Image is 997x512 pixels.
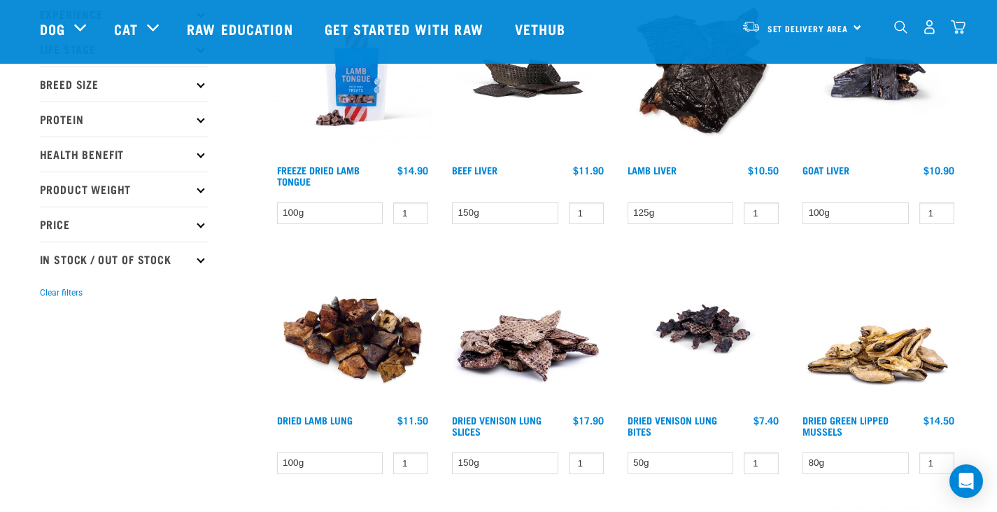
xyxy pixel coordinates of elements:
button: Clear filters [40,286,83,299]
img: user.png [922,20,937,34]
p: In Stock / Out Of Stock [40,242,208,277]
img: home-icon-1@2x.png [894,20,907,34]
div: $10.90 [924,165,954,176]
input: 1 [569,452,604,474]
div: $11.90 [573,165,604,176]
input: 1 [744,452,779,474]
a: Get started with Raw [311,1,501,57]
img: van-moving.png [742,20,761,33]
input: 1 [393,202,428,224]
img: home-icon@2x.png [951,20,966,34]
p: Protein [40,102,208,137]
img: Pile Of Dried Lamb Lungs For Pets [274,249,432,408]
p: Health Benefit [40,137,208,172]
p: Product Weight [40,172,208,207]
a: Vethub [501,1,584,57]
a: Goat Liver [802,167,849,172]
a: Dried Venison Lung Bites [628,417,717,434]
img: Venison Lung Bites [624,249,783,408]
div: Open Intercom Messenger [949,464,983,498]
input: 1 [569,202,604,224]
p: Breed Size [40,67,208,102]
a: Dried Green Lipped Mussels [802,417,889,434]
input: 1 [393,452,428,474]
p: Price [40,207,208,242]
a: Freeze Dried Lamb Tongue [277,167,360,184]
a: Dried Venison Lung Slices [452,417,542,434]
div: $7.40 [754,415,779,426]
span: Set Delivery Area [768,26,849,31]
a: Dog [40,18,65,39]
img: 1304 Venison Lung Slices 01 [448,249,607,408]
input: 1 [919,452,954,474]
a: Cat [114,18,138,39]
a: Lamb Liver [628,167,677,172]
input: 1 [744,202,779,224]
a: Dried Lamb Lung [277,417,353,422]
a: Raw Education [173,1,310,57]
img: 1306 Freeze Dried Mussels 01 [799,249,958,408]
div: $14.50 [924,415,954,426]
div: $11.50 [397,415,428,426]
a: Beef Liver [452,167,497,172]
div: $10.50 [748,165,779,176]
div: $14.90 [397,165,428,176]
input: 1 [919,202,954,224]
div: $17.90 [573,415,604,426]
